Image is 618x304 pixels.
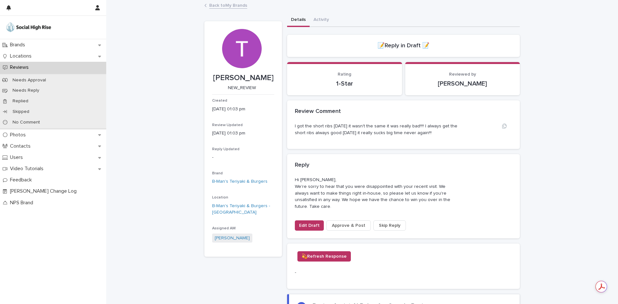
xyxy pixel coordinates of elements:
[212,154,274,161] p: -
[295,220,324,231] button: Edit Draft
[297,251,351,262] button: 💫Refresh Response
[212,203,274,216] a: B-Man's Teriyaki & Burgers - [GEOGRAPHIC_DATA]
[209,1,247,9] a: Back toMy Brands
[212,73,274,83] p: [PERSON_NAME]
[215,235,250,242] a: [PERSON_NAME]
[287,14,310,27] button: Details
[379,222,400,229] span: Skip Reply
[7,120,45,125] p: No Comment
[212,123,243,127] span: Review Updated
[378,42,429,50] h2: 📝Reply in Draft 📝
[212,99,227,103] span: Created
[373,220,406,231] button: Skip Reply
[5,21,52,34] img: o5DnuTxEQV6sW9jFYBBf
[212,106,274,113] p: [DATE] 01:03 pm
[7,42,30,48] p: Brands
[295,123,458,136] p: I got the short ribs [DATE] it wasn't the same it was really bad!!!! I always get the short ribs ...
[302,253,347,260] span: 💫Refresh Response
[295,80,394,88] p: 1-Star
[7,64,34,70] p: Reviews
[212,196,228,199] span: Location
[212,178,267,185] a: B-Man's Teriyaki & Burgers
[7,53,37,59] p: Locations
[212,130,274,137] p: [DATE] 01:03 pm
[413,80,512,88] p: [PERSON_NAME]
[299,222,320,229] span: Edit Draft
[295,269,362,276] p: -
[7,143,36,149] p: Contacts
[7,98,33,104] p: Replied
[295,108,341,115] h2: Review Comment
[7,78,51,83] p: Needs Approval
[310,14,333,27] button: Activity
[332,222,365,229] span: Approve & Post
[7,188,82,194] p: [PERSON_NAME] Change Log
[7,200,38,206] p: NPS Brand
[326,220,371,231] button: Approve & Post
[7,177,37,183] p: Feedback
[295,177,458,210] p: Hi [PERSON_NAME], We're sorry to hear that you were disappointed with your recent visit. We alway...
[7,154,28,161] p: Users
[212,85,272,91] p: NEW_REVIEW
[212,147,239,151] span: Reply Updated
[295,162,309,169] h2: Reply
[7,88,44,93] p: Needs Reply
[7,109,34,115] p: Skipped
[7,132,31,138] p: Photos
[338,72,351,77] span: Rating
[212,171,223,175] span: Brand
[449,72,476,77] span: Reviewed by
[7,166,49,172] p: Video Tutorials
[212,226,236,230] span: Assigned AM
